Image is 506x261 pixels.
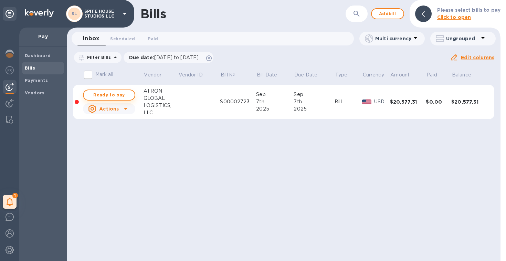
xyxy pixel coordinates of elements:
p: Mark all [95,71,113,78]
img: Logo [25,9,54,17]
span: Vendor ID [179,71,212,79]
p: Currency [363,71,384,79]
p: Amount [390,71,410,79]
u: Actions [99,106,119,112]
p: Vendor [144,71,161,79]
span: Amount [390,71,419,79]
b: SL [72,11,77,16]
p: Bill Date [257,71,277,79]
p: Bill № [221,71,235,79]
div: Bill [335,98,362,105]
div: 7th [256,98,294,105]
img: Foreign exchange [6,66,14,74]
div: ATRON [144,87,178,95]
p: Ungrouped [446,35,479,42]
div: Due date:[DATE] to [DATE] [124,52,214,63]
div: Sep [256,91,294,98]
p: USD [374,98,390,105]
b: Dashboard [25,53,51,58]
b: Please select bills to pay [437,7,500,13]
span: Paid [426,71,446,79]
div: 2025 [256,105,294,113]
span: Bill Date [257,71,286,79]
b: Vendors [25,90,45,95]
div: S00002723 [220,98,256,105]
span: 1 [12,193,18,198]
span: Type [335,71,357,79]
span: [DATE] to [DATE] [154,55,199,60]
span: Add bill [377,10,398,18]
b: Payments [25,78,48,83]
span: Vendor [144,71,170,79]
div: 2025 [294,105,335,113]
b: Bills [25,65,35,71]
span: Bill № [221,71,244,79]
p: Vendor ID [179,71,203,79]
div: $0.00 [426,98,451,105]
div: 7th [294,98,335,105]
div: LOGISTICS, [144,102,178,109]
span: Inbox [83,34,99,43]
img: USD [362,100,371,104]
p: Due date : [129,54,202,61]
h1: Bills [140,7,166,21]
div: $20,577.31 [390,98,426,105]
div: LLC. [144,109,178,116]
p: Balance [452,71,471,79]
span: Ready to pay [89,91,129,99]
span: Scheduled [110,35,135,42]
button: Ready to pay [83,90,135,101]
p: Filter Bills [84,54,111,60]
p: SPITE HOUSE STUDIOS LLC [84,9,119,19]
p: Paid [426,71,437,79]
p: Multi currency [375,35,411,42]
p: Type [335,71,348,79]
p: Due Date [294,71,317,79]
div: Unpin categories [3,7,17,21]
p: Pay [25,33,61,40]
span: Due Date [294,71,326,79]
button: Addbill [371,8,404,19]
div: Sep [294,91,335,98]
div: $20,577.31 [451,98,487,105]
u: Edit columns [461,55,494,60]
span: Balance [452,71,480,79]
span: Paid [148,35,158,42]
b: Click to open [437,14,471,20]
div: GLOBAL [144,95,178,102]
